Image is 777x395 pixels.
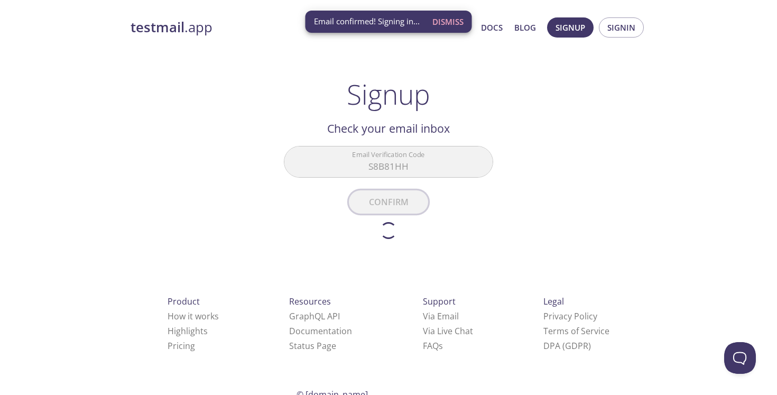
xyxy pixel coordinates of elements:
[543,340,591,352] a: DPA (GDPR)
[423,296,456,307] span: Support
[423,325,473,337] a: Via Live Chat
[543,325,609,337] a: Terms of Service
[724,342,756,374] iframe: Help Scout Beacon - Open
[289,310,340,322] a: GraphQL API
[481,21,503,34] a: Docs
[423,340,443,352] a: FAQ
[599,17,644,38] button: Signin
[314,16,420,27] span: Email confirmed! Signing in...
[168,296,200,307] span: Product
[547,17,594,38] button: Signup
[428,12,468,32] button: Dismiss
[168,340,195,352] a: Pricing
[168,325,208,337] a: Highlights
[131,19,379,36] a: testmail.app
[168,310,219,322] a: How it works
[514,21,536,34] a: Blog
[556,21,585,34] span: Signup
[131,18,184,36] strong: testmail
[543,310,597,322] a: Privacy Policy
[439,340,443,352] span: s
[289,296,331,307] span: Resources
[607,21,635,34] span: Signin
[284,120,493,137] h2: Check your email inbox
[289,325,352,337] a: Documentation
[432,15,464,29] span: Dismiss
[347,78,430,110] h1: Signup
[289,340,336,352] a: Status Page
[543,296,564,307] span: Legal
[423,310,459,322] a: Via Email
